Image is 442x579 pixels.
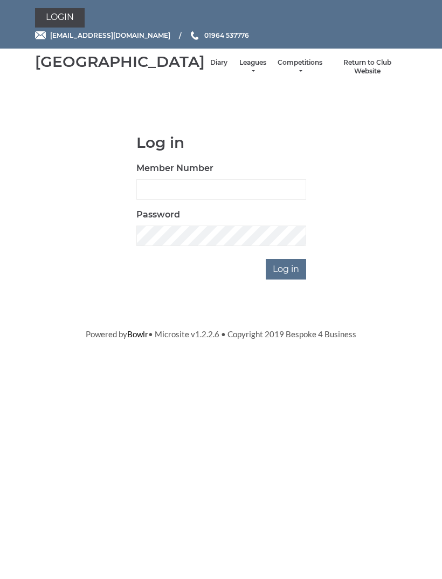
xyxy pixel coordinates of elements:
[136,162,213,175] label: Member Number
[333,58,402,76] a: Return to Club Website
[35,31,46,39] img: Email
[278,58,322,76] a: Competitions
[238,58,267,76] a: Leagues
[35,53,205,70] div: [GEOGRAPHIC_DATA]
[204,31,249,39] span: 01964 537776
[35,8,85,28] a: Login
[189,30,249,40] a: Phone us 01964 537776
[210,58,227,67] a: Diary
[35,30,170,40] a: Email [EMAIL_ADDRESS][DOMAIN_NAME]
[136,208,180,221] label: Password
[86,329,356,339] span: Powered by • Microsite v1.2.2.6 • Copyright 2019 Bespoke 4 Business
[50,31,170,39] span: [EMAIL_ADDRESS][DOMAIN_NAME]
[266,259,306,280] input: Log in
[191,31,198,40] img: Phone us
[127,329,148,339] a: Bowlr
[136,134,306,151] h1: Log in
